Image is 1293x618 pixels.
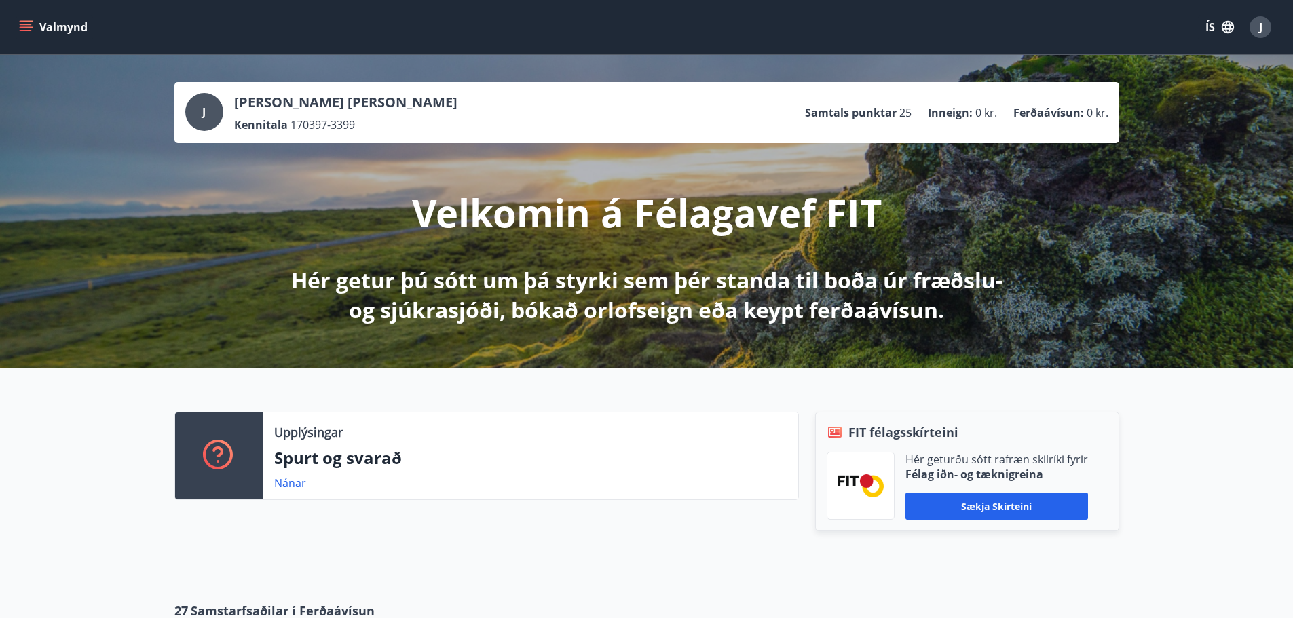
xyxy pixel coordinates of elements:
[16,15,93,39] button: menu
[905,467,1088,482] p: Félag iðn- og tæknigreina
[975,105,997,120] span: 0 kr.
[288,265,1005,325] p: Hér getur þú sótt um þá styrki sem þér standa til boða úr fræðslu- og sjúkrasjóði, bókað orlofsei...
[1087,105,1108,120] span: 0 kr.
[805,105,897,120] p: Samtals punktar
[905,493,1088,520] button: Sækja skírteini
[234,93,457,112] p: [PERSON_NAME] [PERSON_NAME]
[838,474,884,497] img: FPQVkF9lTnNbbaRSFyT17YYeljoOGk5m51IhT0bO.png
[274,446,787,469] p: Spurt og svarað
[928,105,973,120] p: Inneign :
[412,187,882,238] p: Velkomin á Félagavef FIT
[1013,105,1084,120] p: Ferðaávísun :
[848,423,958,441] span: FIT félagsskírteini
[1244,11,1277,43] button: J
[905,452,1088,467] p: Hér geturðu sótt rafræn skilríki fyrir
[291,117,355,132] span: 170397-3399
[274,476,306,490] a: Nánar
[274,423,343,441] p: Upplýsingar
[202,104,206,119] span: J
[1198,15,1241,39] button: ÍS
[1259,20,1262,35] span: J
[899,105,912,120] span: 25
[234,117,288,132] p: Kennitala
